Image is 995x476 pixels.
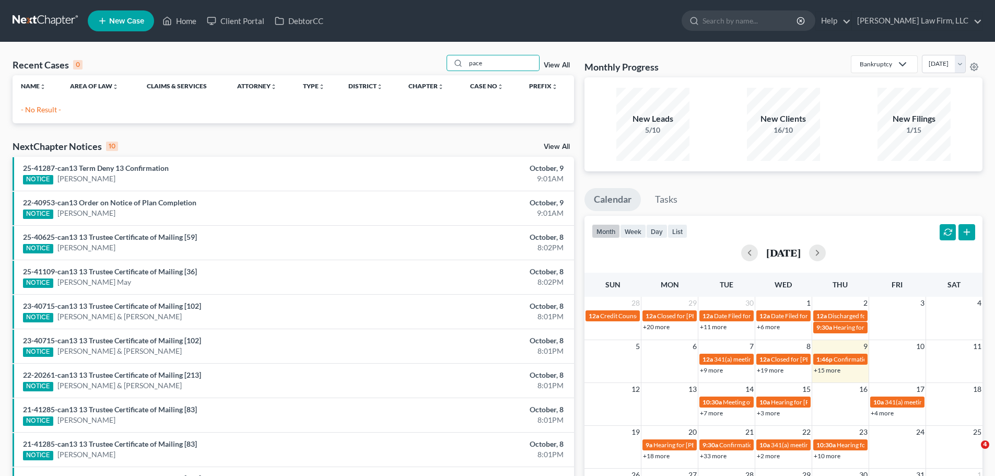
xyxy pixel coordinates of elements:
[544,143,570,150] a: View All
[828,312,919,320] span: Discharged for [PERSON_NAME]
[692,340,698,353] span: 6
[23,210,53,219] div: NOTICE
[13,140,118,153] div: NextChapter Notices
[21,82,46,90] a: Nameunfold_more
[771,355,897,363] span: Closed for [PERSON_NAME], Demetrielannett
[630,426,641,438] span: 19
[630,383,641,396] span: 12
[700,323,727,331] a: +11 more
[719,441,839,449] span: Confirmation Hearing for [PERSON_NAME]
[390,242,564,253] div: 8:02PM
[23,382,53,391] div: NOTICE
[529,82,558,90] a: Prefixunfold_more
[23,175,53,184] div: NOTICE
[805,340,812,353] span: 8
[816,355,833,363] span: 1:46p
[57,311,182,322] a: [PERSON_NAME] & [PERSON_NAME]
[390,277,564,287] div: 8:02PM
[390,439,564,449] div: October, 8
[703,355,713,363] span: 12a
[747,125,820,135] div: 16/10
[57,380,182,391] a: [PERSON_NAME] & [PERSON_NAME]
[57,415,115,425] a: [PERSON_NAME]
[552,84,558,90] i: unfold_more
[816,441,836,449] span: 10:30a
[390,415,564,425] div: 8:01PM
[112,84,119,90] i: unfold_more
[852,11,982,30] a: [PERSON_NAME] Law Firm, LLC
[470,82,504,90] a: Case Nounfold_more
[687,383,698,396] span: 13
[23,439,197,448] a: 21-41285-can13 13 Trustee Certificate of Mailing [83]
[714,312,801,320] span: Date Filed for [PERSON_NAME]
[466,55,539,71] input: Search by name...
[348,82,383,90] a: Districtunfold_more
[814,366,840,374] a: +15 more
[972,426,982,438] span: 25
[757,452,780,460] a: +2 more
[390,380,564,391] div: 8:01PM
[801,426,812,438] span: 22
[620,224,646,238] button: week
[700,366,723,374] a: +9 more
[390,311,564,322] div: 8:01PM
[635,340,641,353] span: 5
[892,280,903,289] span: Fri
[771,398,852,406] span: Hearing for [PERSON_NAME]
[858,383,869,396] span: 16
[390,232,564,242] div: October, 8
[57,242,115,253] a: [PERSON_NAME]
[57,173,115,184] a: [PERSON_NAME]
[630,297,641,309] span: 28
[390,173,564,184] div: 9:01AM
[390,198,564,208] div: October, 9
[860,60,892,68] div: Bankruptcy
[687,426,698,438] span: 20
[748,340,755,353] span: 7
[877,125,951,135] div: 1/15
[643,452,670,460] a: +18 more
[661,280,679,289] span: Mon
[816,312,827,320] span: 12a
[23,416,53,426] div: NOTICE
[703,312,713,320] span: 12a
[759,355,770,363] span: 12a
[438,84,444,90] i: unfold_more
[700,409,723,417] a: +7 more
[646,312,656,320] span: 12a
[757,323,780,331] a: +6 more
[766,247,801,258] h2: [DATE]
[390,266,564,277] div: October, 8
[816,11,851,30] a: Help
[23,233,197,241] a: 25-40625-can13 13 Trustee Certificate of Mailing [59]
[703,398,722,406] span: 10:30a
[885,398,990,406] span: 341(a) meeting for Bar K Holdings, LLC
[814,452,840,460] a: +10 more
[303,82,325,90] a: Typeunfold_more
[138,75,229,96] th: Claims & Services
[589,312,599,320] span: 12a
[801,383,812,396] span: 15
[723,398,839,406] span: Meeting of Creditors for [PERSON_NAME]
[744,426,755,438] span: 21
[657,312,791,320] span: Closed for [PERSON_NAME] & [PERSON_NAME]
[57,277,131,287] a: [PERSON_NAME] May
[270,11,329,30] a: DebtorCC
[157,11,202,30] a: Home
[646,188,687,211] a: Tasks
[390,208,564,218] div: 9:01AM
[759,398,770,406] span: 10a
[805,297,812,309] span: 1
[616,113,689,125] div: New Leads
[833,280,848,289] span: Thu
[775,280,792,289] span: Wed
[643,323,670,331] a: +20 more
[668,224,687,238] button: list
[73,60,83,69] div: 0
[40,84,46,90] i: unfold_more
[202,11,270,30] a: Client Portal
[23,370,201,379] a: 22-20261-can13 13 Trustee Certificate of Mailing [213]
[271,84,277,90] i: unfold_more
[972,340,982,353] span: 11
[57,208,115,218] a: [PERSON_NAME]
